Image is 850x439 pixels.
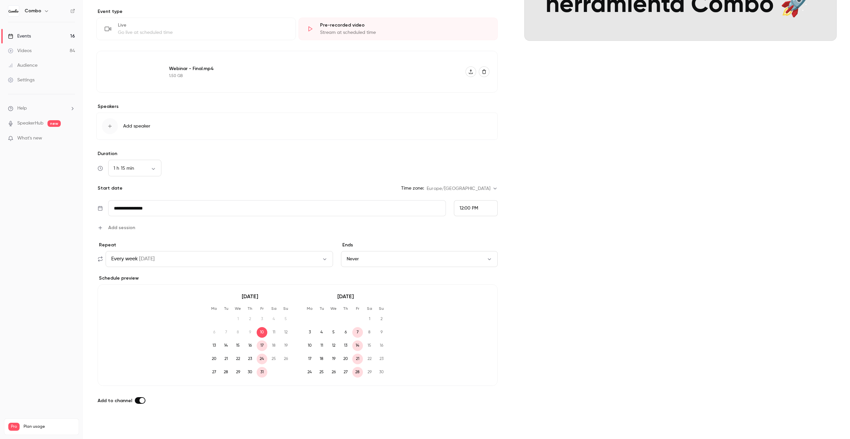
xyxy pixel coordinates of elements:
[233,314,243,324] span: 1
[221,340,231,351] span: 14
[364,354,375,364] span: 22
[304,293,387,301] p: [DATE]
[340,306,351,311] p: Th
[221,327,231,338] span: 7
[257,367,267,378] span: 31
[96,113,498,140] button: Add speaker
[96,103,498,110] p: Speakers
[8,6,19,16] img: Combo
[108,224,135,231] span: Add session
[96,185,123,192] p: Start date
[304,327,315,338] span: 3
[257,314,267,324] span: 3
[209,293,291,301] p: [DATE]
[233,340,243,351] span: 15
[401,185,424,192] p: Time zone:
[352,354,363,364] span: 21
[233,306,243,311] p: We
[96,150,498,157] label: Duration
[269,306,279,311] p: Sa
[209,327,219,338] span: 6
[316,340,327,351] span: 11
[298,18,498,40] div: Pre-recorded videoStream at scheduled time
[340,367,351,378] span: 27
[304,354,315,364] span: 17
[352,340,363,351] span: 14
[328,354,339,364] span: 19
[269,354,279,364] span: 25
[8,77,35,83] div: Settings
[328,327,339,338] span: 5
[257,306,267,311] p: Fr
[376,340,387,351] span: 16
[320,22,490,29] div: Pre-recorded video
[98,242,333,248] p: Repeat
[98,275,498,282] label: Schedule preview
[352,327,363,338] span: 7
[96,18,296,40] div: LiveGo live at scheduled time
[316,367,327,378] span: 25
[233,354,243,364] span: 22
[209,367,219,378] span: 27
[139,255,155,263] span: [DATE]
[257,327,267,338] span: 10
[8,47,32,54] div: Videos
[376,306,387,311] p: Su
[376,367,387,378] span: 30
[341,242,498,248] p: Ends
[364,340,375,351] span: 15
[209,340,219,351] span: 13
[328,306,339,311] p: We
[427,185,498,192] div: Europe/[GEOGRAPHIC_DATA]
[8,105,75,112] li: help-dropdown-opener
[364,306,375,311] p: Sa
[281,314,291,324] span: 5
[316,354,327,364] span: 18
[376,327,387,338] span: 9
[454,200,498,216] div: From
[269,314,279,324] span: 4
[341,251,498,267] button: Never
[209,306,219,311] p: Mo
[106,251,333,267] button: Every week[DATE]
[221,354,231,364] span: 21
[233,367,243,378] span: 29
[96,8,498,15] p: Event type
[17,105,27,112] span: Help
[340,354,351,364] span: 20
[96,420,120,434] button: Save
[281,354,291,364] span: 26
[8,33,31,40] div: Events
[328,340,339,351] span: 12
[364,367,375,378] span: 29
[17,135,42,142] span: What's new
[316,327,327,338] span: 4
[169,65,458,72] div: Webinar - Final.mp4
[25,8,41,14] h6: Combo
[245,354,255,364] span: 23
[118,29,288,36] div: Go live at scheduled time
[245,306,255,311] p: Th
[320,29,490,36] div: Stream at scheduled time
[364,314,375,324] span: 1
[245,367,255,378] span: 30
[8,423,20,431] span: Pro
[328,367,339,378] span: 26
[245,327,255,338] span: 9
[108,165,161,172] div: 1 h 15 min
[304,340,315,351] span: 10
[24,424,75,429] span: Plan usage
[257,354,267,364] span: 24
[376,354,387,364] span: 23
[316,306,327,311] p: Tu
[281,306,291,311] p: Su
[8,62,38,69] div: Audience
[98,224,135,231] button: Add session
[111,255,138,263] span: Every week
[364,327,375,338] span: 8
[376,314,387,324] span: 2
[245,340,255,351] span: 16
[340,327,351,338] span: 6
[123,123,150,130] span: Add speaker
[47,120,61,127] span: new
